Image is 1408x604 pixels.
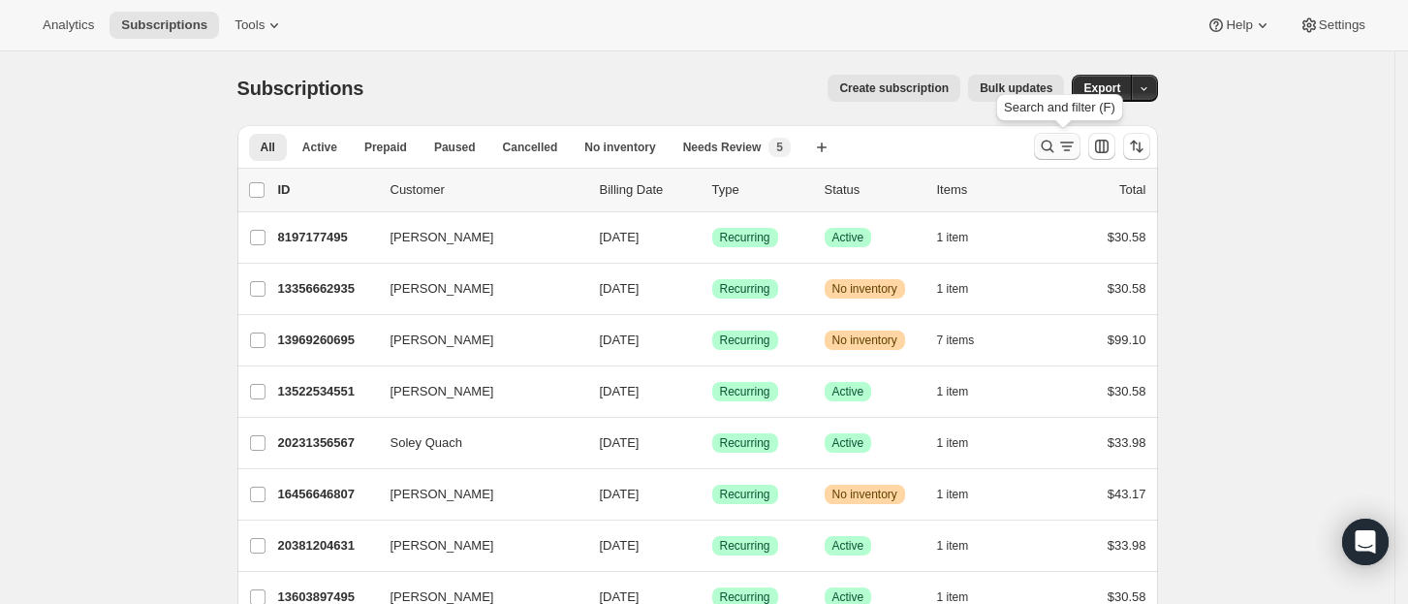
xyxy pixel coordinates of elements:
[832,487,897,502] span: No inventory
[776,140,783,155] span: 5
[600,435,640,450] span: [DATE]
[278,275,1146,302] div: 13356662935[PERSON_NAME][DATE]SuccessRecurringWarningNo inventory1 item$30.58
[937,532,990,559] button: 1 item
[832,435,864,451] span: Active
[937,481,990,508] button: 1 item
[600,589,640,604] span: [DATE]
[937,281,969,297] span: 1 item
[832,384,864,399] span: Active
[278,331,375,350] p: 13969260695
[1108,435,1146,450] span: $33.98
[1083,80,1120,96] span: Export
[1108,589,1146,604] span: $30.58
[600,180,697,200] p: Billing Date
[806,134,837,161] button: Create new view
[937,487,969,502] span: 1 item
[832,230,864,245] span: Active
[1226,17,1252,33] span: Help
[720,384,770,399] span: Recurring
[600,230,640,244] span: [DATE]
[937,538,969,554] span: 1 item
[364,140,407,155] span: Prepaid
[379,325,573,356] button: [PERSON_NAME]
[1088,133,1115,160] button: Customize table column order and visibility
[1108,230,1146,244] span: $30.58
[937,384,969,399] span: 1 item
[839,80,949,96] span: Create subscription
[391,228,494,247] span: [PERSON_NAME]
[832,281,897,297] span: No inventory
[278,382,375,401] p: 13522534551
[235,17,265,33] span: Tools
[31,12,106,39] button: Analytics
[937,224,990,251] button: 1 item
[503,140,558,155] span: Cancelled
[720,487,770,502] span: Recurring
[278,180,375,200] p: ID
[278,433,375,453] p: 20231356567
[434,140,476,155] span: Paused
[937,333,975,348] span: 7 items
[278,228,375,247] p: 8197177495
[1108,538,1146,553] span: $33.98
[379,428,573,459] button: Soley Quach
[391,331,494,350] span: [PERSON_NAME]
[278,378,1146,405] div: 13522534551[PERSON_NAME][DATE]SuccessRecurringSuccessActive1 item$30.58
[121,17,207,33] span: Subscriptions
[1108,333,1146,347] span: $99.10
[937,230,969,245] span: 1 item
[825,180,922,200] p: Status
[1319,17,1365,33] span: Settings
[278,532,1146,559] div: 20381204631[PERSON_NAME][DATE]SuccessRecurringSuccessActive1 item$33.98
[600,538,640,553] span: [DATE]
[937,275,990,302] button: 1 item
[832,333,897,348] span: No inventory
[980,80,1052,96] span: Bulk updates
[1108,487,1146,501] span: $43.17
[278,536,375,556] p: 20381204631
[379,273,573,304] button: [PERSON_NAME]
[584,140,655,155] span: No inventory
[278,327,1146,354] div: 13969260695[PERSON_NAME][DATE]SuccessRecurringWarningNo inventory7 items$99.10
[720,281,770,297] span: Recurring
[302,140,337,155] span: Active
[600,384,640,398] span: [DATE]
[278,485,375,504] p: 16456646807
[379,530,573,561] button: [PERSON_NAME]
[1108,281,1146,296] span: $30.58
[968,75,1064,102] button: Bulk updates
[1195,12,1283,39] button: Help
[278,429,1146,457] div: 20231356567Soley Quach[DATE]SuccessRecurringSuccessActive1 item$33.98
[600,487,640,501] span: [DATE]
[237,78,364,99] span: Subscriptions
[379,376,573,407] button: [PERSON_NAME]
[278,279,375,299] p: 13356662935
[832,538,864,554] span: Active
[110,12,219,39] button: Subscriptions
[712,180,809,200] div: Type
[391,279,494,299] span: [PERSON_NAME]
[937,378,990,405] button: 1 item
[937,327,996,354] button: 7 items
[391,536,494,556] span: [PERSON_NAME]
[278,224,1146,251] div: 8197177495[PERSON_NAME][DATE]SuccessRecurringSuccessActive1 item$30.58
[1342,519,1389,565] div: Open Intercom Messenger
[278,481,1146,508] div: 16456646807[PERSON_NAME][DATE]SuccessRecurringWarningNo inventory1 item$43.17
[600,333,640,347] span: [DATE]
[1034,133,1080,160] button: Search and filter results
[223,12,296,39] button: Tools
[828,75,960,102] button: Create subscription
[1108,384,1146,398] span: $30.58
[43,17,94,33] span: Analytics
[1288,12,1377,39] button: Settings
[720,435,770,451] span: Recurring
[600,281,640,296] span: [DATE]
[683,140,762,155] span: Needs Review
[391,180,584,200] p: Customer
[720,230,770,245] span: Recurring
[391,382,494,401] span: [PERSON_NAME]
[391,485,494,504] span: [PERSON_NAME]
[379,479,573,510] button: [PERSON_NAME]
[937,429,990,457] button: 1 item
[720,538,770,554] span: Recurring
